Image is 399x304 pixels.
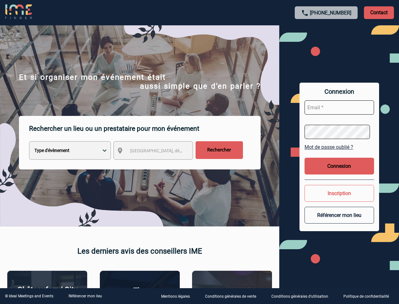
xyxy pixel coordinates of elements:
a: Politique de confidentialité [338,293,399,299]
p: Politique de confidentialité [343,294,389,299]
p: Conditions générales d'utilisation [271,294,328,299]
a: Conditions générales de vente [200,293,266,299]
div: © Ideal Meetings and Events [5,294,53,298]
a: Référencer mon lieu [69,294,102,298]
p: Mentions légales [161,294,190,299]
a: Conditions générales d'utilisation [266,293,338,299]
a: Mentions légales [156,293,200,299]
p: Conditions générales de vente [205,294,256,299]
